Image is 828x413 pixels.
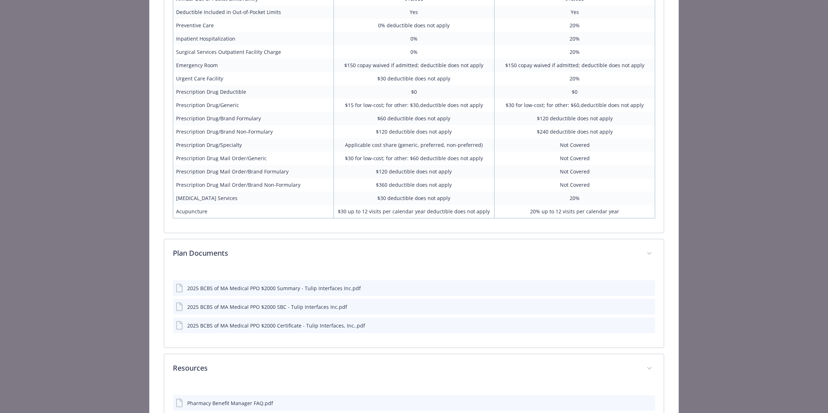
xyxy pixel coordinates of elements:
[164,354,664,384] div: Resources
[494,205,655,218] td: 20% up to 12 visits per calendar year
[187,322,365,329] div: 2025 BCBS of MA Medical PPO $2000 Certificate - Tulip Interfaces, Inc..pdf
[333,125,494,138] td: $120 deductible does not apply
[494,85,655,98] td: $0
[173,19,333,32] td: Preventive Care
[173,98,333,112] td: Prescription Drug/Generic
[494,72,655,85] td: 20%
[173,191,333,205] td: [MEDICAL_DATA] Services
[634,399,640,407] button: download file
[187,399,273,407] div: Pharmacy Benefit Manager FAQ.pdf
[333,5,494,19] td: Yes
[187,284,361,292] div: 2025 BCBS of MA Medical PPO $2000 Summary - Tulip Interfaces Inc.pdf
[494,45,655,59] td: 20%
[634,322,640,329] button: download file
[173,165,333,178] td: Prescription Drug Mail Order/Brand Formulary
[173,85,333,98] td: Prescription Drug Deductible
[333,98,494,112] td: $15 for low-cost; for other: $30,deductible does not apply
[646,322,652,329] button: preview file
[173,152,333,165] td: Prescription Drug Mail Order/Generic
[494,152,655,165] td: Not Covered
[494,98,655,112] td: $30 for low-cost; for other: $60,deductible does not apply
[173,178,333,191] td: Prescription Drug Mail Order/Brand Non-Formulary
[333,19,494,32] td: 0% deductible does not apply
[646,303,652,311] button: preview file
[173,32,333,45] td: Inpatient Hospitalization
[494,125,655,138] td: $240 deductible does not apply
[333,205,494,218] td: $30 up to 12 visits per calendar year deductible does not apply
[333,59,494,72] td: $150 copay waived if admitted; deductible does not apply
[173,205,333,218] td: Acupuncture
[333,191,494,205] td: $30 deductible does not apply
[494,59,655,72] td: $150 copay waived if admitted; deductible does not apply
[173,45,333,59] td: Surgical Services Outpatient Facility Charge
[634,303,640,311] button: download file
[173,112,333,125] td: Prescription Drug/Brand Formulary
[173,5,333,19] td: Deductible Included in Out-of-Pocket Limits
[333,85,494,98] td: $0
[494,19,655,32] td: 20%
[494,165,655,178] td: Not Covered
[494,138,655,152] td: Not Covered
[494,191,655,205] td: 20%
[333,112,494,125] td: $60 deductible does not apply
[646,399,652,407] button: preview file
[164,269,664,348] div: Plan Documents
[173,248,638,259] p: Plan Documents
[494,112,655,125] td: $120 deductible does not apply
[333,165,494,178] td: $120 deductible does not apply
[173,72,333,85] td: Urgent Care Facility
[333,138,494,152] td: Applicable cost share (generic, preferred, non-preferred)
[333,178,494,191] td: $360 deductible does not apply
[173,59,333,72] td: Emergency Room
[333,72,494,85] td: $30 deductible does not apply
[187,303,347,311] div: 2025 BCBS of MA Medical PPO $2000 SBC - Tulip Interfaces Inc.pdf
[173,363,638,373] p: Resources
[173,125,333,138] td: Prescription Drug/Brand Non-Formulary
[494,5,655,19] td: Yes
[333,152,494,165] td: $30 for low-cost; for other: $60 deductible does not apply
[494,32,655,45] td: 20%
[333,32,494,45] td: 0%
[494,178,655,191] td: Not Covered
[646,284,652,292] button: preview file
[333,45,494,59] td: 0%
[164,239,664,269] div: Plan Documents
[634,284,640,292] button: download file
[173,138,333,152] td: Prescription Drug/Specialty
